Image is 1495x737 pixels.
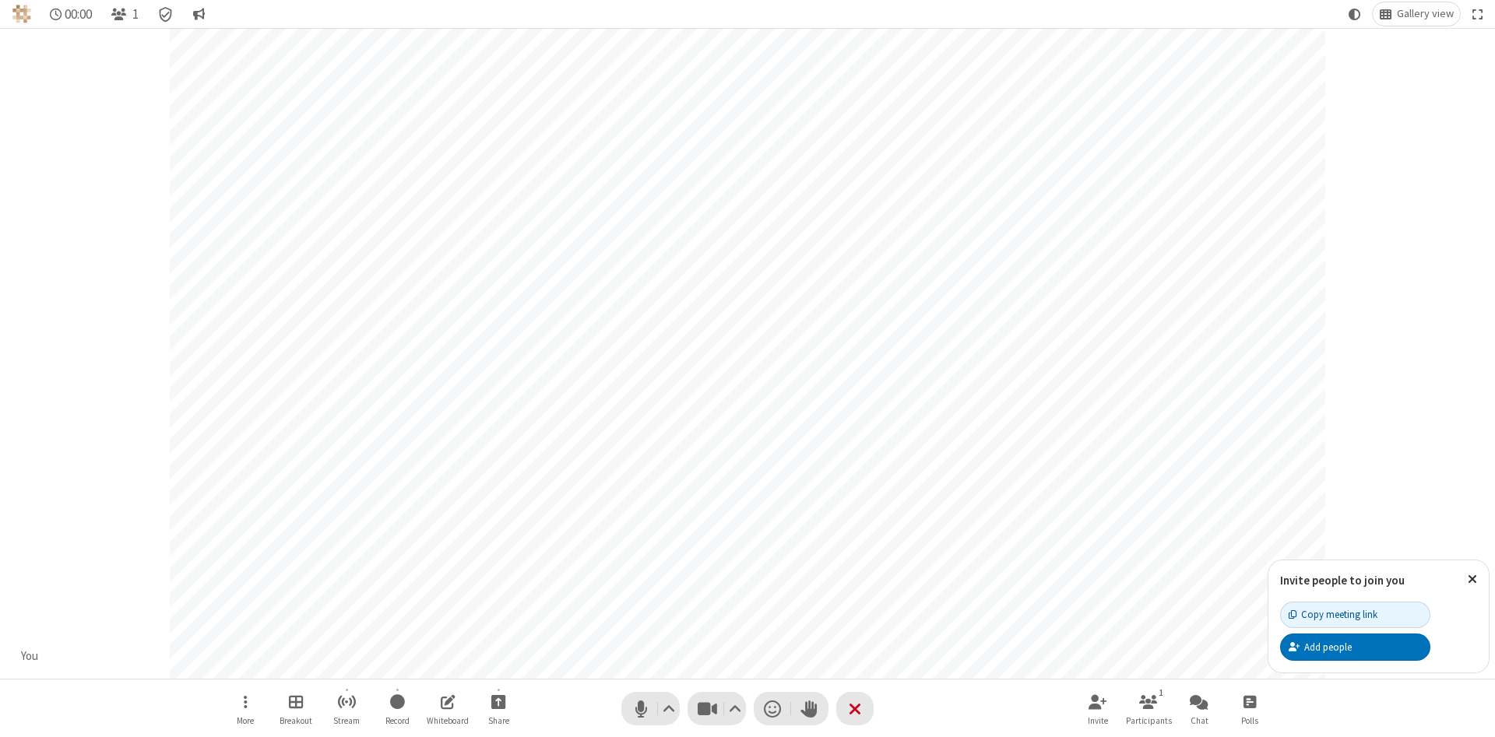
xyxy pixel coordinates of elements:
button: Invite participants (Alt+I) [1075,686,1121,731]
button: End or leave meeting [836,692,874,725]
button: Using system theme [1342,2,1367,26]
button: Open poll [1226,686,1273,731]
button: Open participant list [1125,686,1172,731]
button: Manage Breakout Rooms [273,686,319,731]
div: Copy meeting link [1289,607,1377,622]
button: Start streaming [323,686,370,731]
button: Send a reaction [754,692,791,725]
button: Stop video (Alt+V) [688,692,746,725]
div: 1 [1155,686,1168,700]
div: Timer [44,2,99,26]
span: 1 [132,7,139,22]
span: Stream [333,716,360,725]
span: Whiteboard [427,716,469,725]
span: Participants [1126,716,1172,725]
button: Fullscreen [1466,2,1490,26]
div: Meeting details Encryption enabled [151,2,181,26]
button: Open chat [1176,686,1222,731]
span: Invite [1088,716,1108,725]
span: Record [385,716,410,725]
button: Open participant list [104,2,145,26]
button: Conversation [186,2,211,26]
button: Change layout [1373,2,1460,26]
button: Open shared whiteboard [424,686,471,731]
button: Mute (Alt+A) [621,692,680,725]
span: Share [488,716,509,725]
span: More [237,716,254,725]
button: Add people [1280,633,1430,660]
span: Chat [1191,716,1208,725]
button: Raise hand [791,692,828,725]
button: Close popover [1456,560,1489,598]
button: Copy meeting link [1280,602,1430,628]
div: You [16,648,44,665]
img: QA Selenium DO NOT DELETE OR CHANGE [12,5,31,23]
button: Audio settings [659,692,680,725]
button: Open menu [222,686,269,731]
span: Polls [1241,716,1258,725]
button: Video setting [725,692,746,725]
span: Gallery view [1397,8,1454,20]
span: 00:00 [65,7,92,22]
button: Start sharing [475,686,522,731]
span: Breakout [280,716,312,725]
label: Invite people to join you [1280,573,1405,588]
button: Start recording [374,686,420,731]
